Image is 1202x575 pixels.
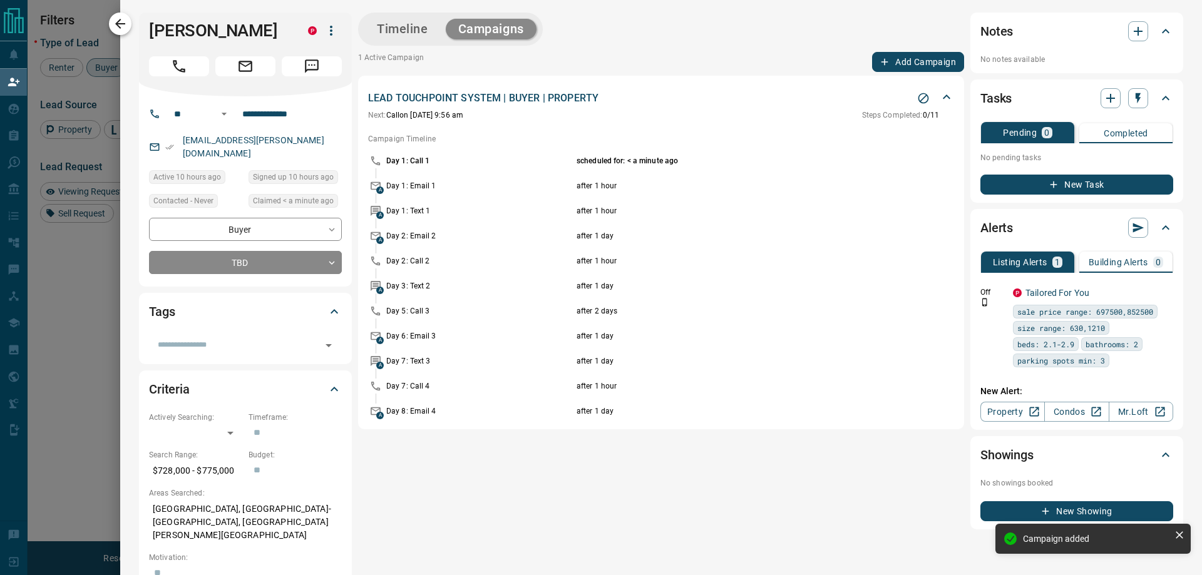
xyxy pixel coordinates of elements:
span: bathrooms: 2 [1086,338,1138,350]
p: Day 7: Text 3 [386,355,573,367]
button: Timeline [364,19,441,39]
span: A [376,337,384,344]
p: No pending tasks [980,148,1173,167]
p: Day 5: Call 3 [386,305,573,317]
span: Signed up 10 hours ago [253,171,334,183]
p: Day 8: Email 4 [386,405,573,417]
p: scheduled for: < a minute ago [577,155,888,166]
p: Listing Alerts [993,258,1047,267]
p: Actively Searching: [149,412,242,423]
p: Day 3: Text 2 [386,280,573,292]
span: Steps Completed: [862,111,923,120]
p: 0 / 11 [862,109,939,121]
button: New Task [980,175,1173,195]
span: Claimed < a minute ago [253,195,334,207]
span: Call [149,56,209,76]
p: Day 2: Call 2 [386,255,573,267]
p: 1 Active Campaign [358,52,424,72]
button: Add Campaign [872,52,964,72]
div: Tags [149,297,342,327]
h2: Showings [980,445,1034,465]
span: Contacted - Never [153,195,213,207]
p: No notes available [980,54,1173,65]
p: 0 [1044,128,1049,137]
p: Day 6: Email 3 [386,330,573,342]
p: Day 1: Email 1 [386,180,573,191]
a: [EMAIL_ADDRESS][PERSON_NAME][DOMAIN_NAME] [183,135,324,158]
span: A [376,237,384,244]
p: after 1 day [577,280,888,292]
p: Pending [1003,128,1037,137]
button: Open [217,106,232,121]
p: after 1 hour [577,205,888,216]
button: New Showing [980,501,1173,521]
p: Day 2: Email 2 [386,230,573,242]
p: Day 1: Call 1 [386,155,573,166]
p: after 1 hour [577,180,888,191]
p: after 1 day [577,405,888,417]
p: New Alert: [980,385,1173,398]
p: 0 [1156,258,1161,267]
a: Condos [1044,402,1109,422]
span: Email [215,56,275,76]
div: LEAD TOUCHPOINT SYSTEM | BUYER | PROPERTYStop CampaignNext:Callon [DATE] 9:56 amSteps Completed:0/11 [368,88,954,123]
p: Off [980,287,1005,298]
h2: Tasks [980,88,1012,108]
button: Open [320,337,337,354]
div: Notes [980,16,1173,46]
span: A [376,287,384,294]
div: Sat Oct 11 2025 [249,170,342,188]
p: after 1 hour [577,380,888,392]
p: Search Range: [149,449,242,461]
div: Alerts [980,213,1173,243]
a: Mr.Loft [1109,402,1173,422]
div: Sun Oct 12 2025 [249,194,342,211]
div: property.ca [1013,288,1022,297]
p: Building Alerts [1089,258,1148,267]
div: Buyer [149,218,342,241]
span: sale price range: 697500,852500 [1017,305,1153,318]
p: No showings booked [980,477,1173,489]
p: $728,000 - $775,000 [149,461,242,481]
p: Completed [1104,129,1148,138]
span: parking spots min: 3 [1017,354,1105,367]
p: Areas Searched: [149,487,342,499]
p: Call on [DATE] 9:56 am [368,109,463,121]
p: Day 7: Call 4 [386,380,573,392]
p: after 1 hour [577,255,888,267]
p: after 1 day [577,355,888,367]
span: Next: [368,111,386,120]
h2: Criteria [149,379,190,399]
span: A [376,412,384,419]
div: Showings [980,440,1173,470]
span: size range: 630,1210 [1017,322,1105,334]
a: Tailored For You [1025,288,1089,298]
span: A [376,362,384,369]
p: LEAD TOUCHPOINT SYSTEM | BUYER | PROPERTY [368,91,598,106]
div: TBD [149,251,342,274]
p: after 2 days [577,305,888,317]
p: after 1 day [577,230,888,242]
p: Day 1: Text 1 [386,205,573,216]
button: Stop Campaign [914,89,933,108]
svg: Email Verified [165,143,174,151]
p: [GEOGRAPHIC_DATA], [GEOGRAPHIC_DATA]-[GEOGRAPHIC_DATA], [GEOGRAPHIC_DATA][PERSON_NAME][GEOGRAPHIC... [149,499,342,546]
h2: Alerts [980,218,1013,238]
span: A [376,211,384,219]
div: Tasks [980,83,1173,113]
div: property.ca [308,26,317,35]
span: beds: 2.1-2.9 [1017,338,1074,350]
h1: [PERSON_NAME] [149,21,289,41]
div: Campaign added [1023,534,1169,544]
span: Active 10 hours ago [153,171,221,183]
h2: Tags [149,302,175,322]
span: Message [282,56,342,76]
p: 1 [1055,258,1060,267]
p: after 1 day [577,330,888,342]
p: Timeframe: [249,412,342,423]
svg: Push Notification Only [980,298,989,307]
h2: Notes [980,21,1013,41]
p: Motivation: [149,552,342,563]
p: Budget: [249,449,342,461]
button: Campaigns [446,19,537,39]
